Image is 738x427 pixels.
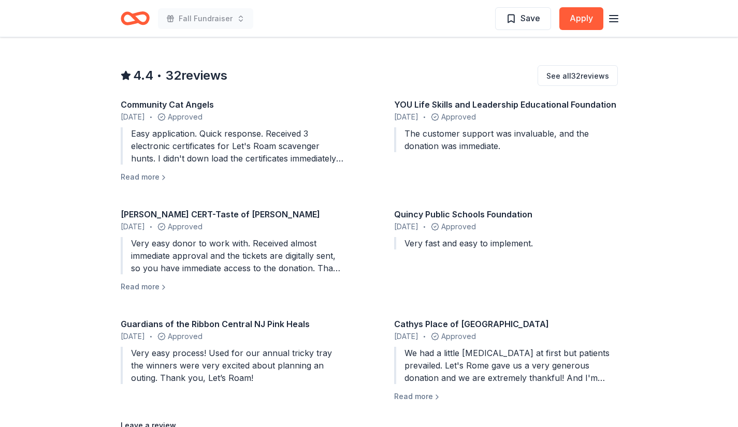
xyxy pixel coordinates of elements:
[394,127,618,152] div: The customer support was invaluable, and the donation was immediate.
[394,98,618,111] div: YOU Life Skills and Leadership Educational Foundation
[394,111,618,123] div: Approved
[394,318,618,330] div: Cathys Place of [GEOGRAPHIC_DATA]
[559,7,603,30] button: Apply
[121,220,344,233] div: Approved
[121,220,145,233] span: [DATE]
[156,70,162,81] span: •
[121,111,145,123] span: [DATE]
[423,223,426,231] span: •
[121,127,344,165] div: Easy application. Quick response. Received 3 electronic certificates for Let's Roam scavenger hun...
[121,318,344,330] div: Guardians of the Ribbon Central NJ Pink Heals
[133,67,153,84] span: 4.4
[495,7,551,30] button: Save
[150,113,152,121] span: •
[121,208,344,220] div: [PERSON_NAME] CERT-Taste of [PERSON_NAME]
[121,171,168,183] button: Read more
[394,347,618,384] div: We had a little [MEDICAL_DATA] at first but patients prevailed. Let's Rome gave us a very generou...
[121,347,344,384] div: Very easy process! Used for our annual tricky tray the winners were very excited about planning a...
[394,220,418,233] span: [DATE]
[394,330,418,343] span: [DATE]
[520,11,540,25] span: Save
[121,330,145,343] span: [DATE]
[150,332,152,341] span: •
[538,65,618,86] button: See all32reviews
[394,330,618,343] div: Approved
[158,8,253,29] button: Fall Fundraiser
[394,208,618,220] div: Quincy Public Schools Foundation
[121,281,168,293] button: Read more
[121,237,344,274] div: Very easy donor to work with. Received almost immediate approval and the tickets are digitally se...
[121,330,344,343] div: Approved
[394,220,618,233] div: Approved
[394,111,418,123] span: [DATE]
[121,111,344,123] div: Approved
[423,332,426,341] span: •
[423,113,426,121] span: •
[394,237,618,249] div: Very fast and easy to implement.
[121,98,344,111] div: Community Cat Angels
[179,12,233,25] span: Fall Fundraiser
[394,390,441,403] button: Read more
[150,223,152,231] span: •
[166,67,227,84] span: 32 reviews
[121,6,150,31] a: Home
